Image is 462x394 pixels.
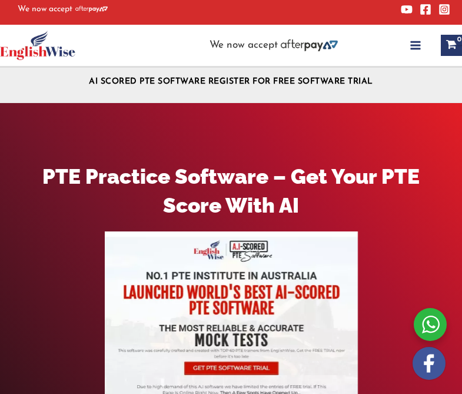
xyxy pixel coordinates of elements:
[281,39,338,51] img: Afterpay-Logo
[204,39,344,52] aside: Header Widget 2
[413,347,446,380] img: white-facebook.png
[401,4,413,15] a: YouTube
[210,39,278,51] span: We now accept
[12,162,451,220] h1: PTE Practice Software – Get Your PTE Score With AI
[18,4,72,15] span: We now accept
[89,77,373,86] a: AI SCORED PTE SOFTWARE REGISTER FOR FREE SOFTWARE TRIAL
[420,4,431,15] a: Facebook
[75,6,108,12] img: Afterpay-Logo
[438,4,450,15] a: Instagram
[80,68,382,92] aside: Header Widget 1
